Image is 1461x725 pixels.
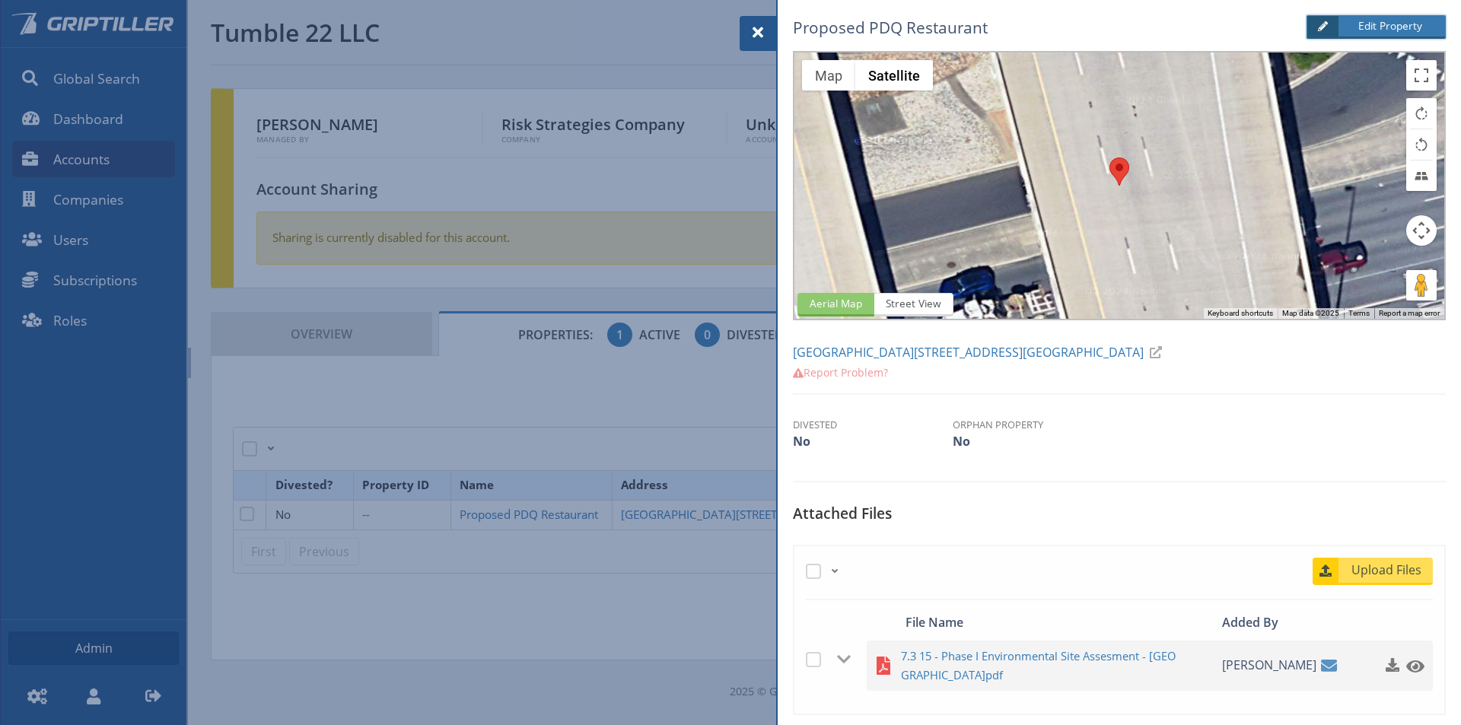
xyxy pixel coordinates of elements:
span: 7.3 15 - Phase I Environmental Site Assesment - [GEOGRAPHIC_DATA]pdf [901,647,1183,685]
span: No [953,433,970,450]
span: No [793,433,810,450]
button: Show street map [802,60,855,91]
button: Map camera controls [1406,215,1437,246]
a: Report Problem? [793,365,888,380]
button: Keyboard shortcuts [1208,308,1273,319]
button: Show satellite imagery [855,60,933,91]
span: Map data ©2025 [1282,309,1339,317]
span: Street View [874,293,953,316]
button: Rotate map clockwise [1406,98,1437,129]
a: [GEOGRAPHIC_DATA][STREET_ADDRESS][GEOGRAPHIC_DATA] [793,344,1168,361]
a: Report a map error [1379,309,1440,317]
a: 7.3 15 - Phase I Environmental Site Assesment - [GEOGRAPHIC_DATA]pdf [901,647,1218,685]
button: Rotate map counterclockwise [1406,129,1437,160]
a: Edit Property [1307,15,1446,39]
button: Tilt map [1406,161,1437,191]
div: File Name [901,612,1218,633]
span: Edit Property [1340,18,1434,33]
a: Click to preview this file [1402,652,1421,679]
a: Terms (opens in new tab) [1348,309,1370,317]
div: Added By [1217,612,1331,633]
button: Drag Pegman onto the map to open Street View [1406,270,1437,300]
a: Upload Files [1313,558,1433,585]
h5: Proposed PDQ Restaurant [793,16,1222,40]
th: Divested [793,418,953,432]
span: Aerial Map [797,293,874,316]
span: [PERSON_NAME] [1222,649,1316,682]
button: Toggle fullscreen view [1406,60,1437,91]
span: Upload Files [1341,561,1433,579]
th: Orphan Property [953,418,1112,432]
h5: Attached Files [793,505,1446,533]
